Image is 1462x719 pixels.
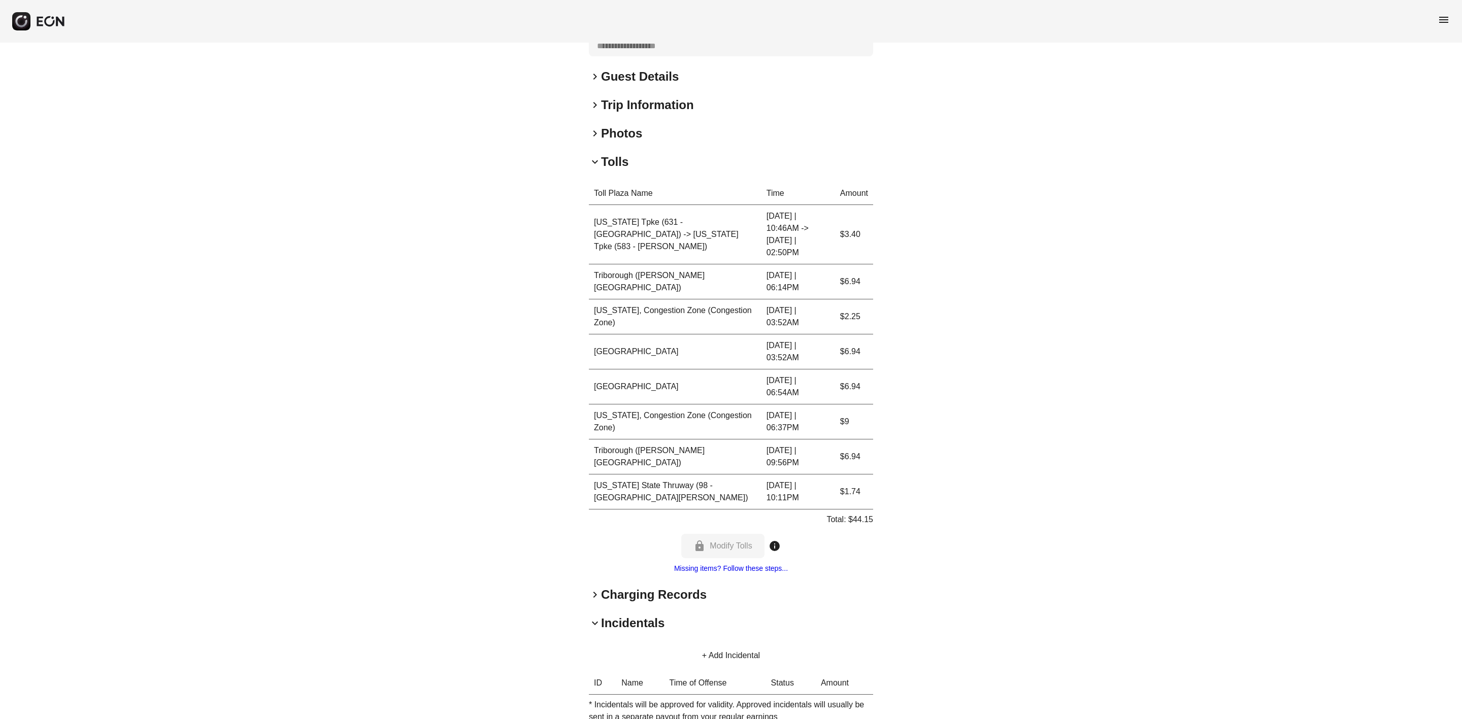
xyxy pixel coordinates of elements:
[826,513,873,526] p: Total: $44.15
[674,564,788,572] a: Missing items? Follow these steps...
[690,643,772,668] button: + Add Incidental
[761,182,835,205] th: Time
[589,205,761,264] td: [US_STATE] Tpke (631 - [GEOGRAPHIC_DATA]) -> [US_STATE] Tpke (583 - [PERSON_NAME])
[835,205,873,264] td: $3.40
[766,672,816,695] th: Status
[761,474,835,509] td: [DATE] | 10:11PM
[761,205,835,264] td: [DATE] | 10:46AM -> [DATE] | 02:50PM
[761,264,835,299] td: [DATE] | 06:14PM
[589,439,761,474] td: Triborough ([PERSON_NAME][GEOGRAPHIC_DATA])
[761,369,835,404] td: [DATE] | 06:54AM
[835,439,873,474] td: $6.94
[601,97,694,113] h2: Trip Information
[589,672,616,695] th: ID
[616,672,664,695] th: Name
[835,369,873,404] td: $6.94
[589,156,601,168] span: keyboard_arrow_down
[835,264,873,299] td: $6.94
[601,69,679,85] h2: Guest Details
[589,474,761,509] td: [US_STATE] State Thruway (98 - [GEOGRAPHIC_DATA][PERSON_NAME])
[835,404,873,439] td: $9
[589,589,601,601] span: keyboard_arrow_right
[589,369,761,404] td: [GEOGRAPHIC_DATA]
[589,617,601,629] span: keyboard_arrow_down
[589,71,601,83] span: keyboard_arrow_right
[835,334,873,369] td: $6.94
[761,299,835,334] td: [DATE] | 03:52AM
[601,154,628,170] h2: Tolls
[835,474,873,509] td: $1.74
[601,615,664,631] h2: Incidentals
[816,672,873,695] th: Amount
[601,587,707,603] h2: Charging Records
[761,439,835,474] td: [DATE] | 09:56PM
[589,299,761,334] td: [US_STATE], Congestion Zone (Congestion Zone)
[589,334,761,369] td: [GEOGRAPHIC_DATA]
[761,404,835,439] td: [DATE] | 06:37PM
[589,99,601,111] span: keyboard_arrow_right
[589,127,601,140] span: keyboard_arrow_right
[589,264,761,299] td: Triborough ([PERSON_NAME][GEOGRAPHIC_DATA])
[589,182,761,205] th: Toll Plaza Name
[769,540,781,552] span: info
[589,404,761,439] td: [US_STATE], Congestion Zone (Congestion Zone)
[835,182,873,205] th: Amount
[1438,14,1450,26] span: menu
[601,125,642,142] h2: Photos
[664,672,766,695] th: Time of Offense
[761,334,835,369] td: [DATE] | 03:52AM
[835,299,873,334] td: $2.25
